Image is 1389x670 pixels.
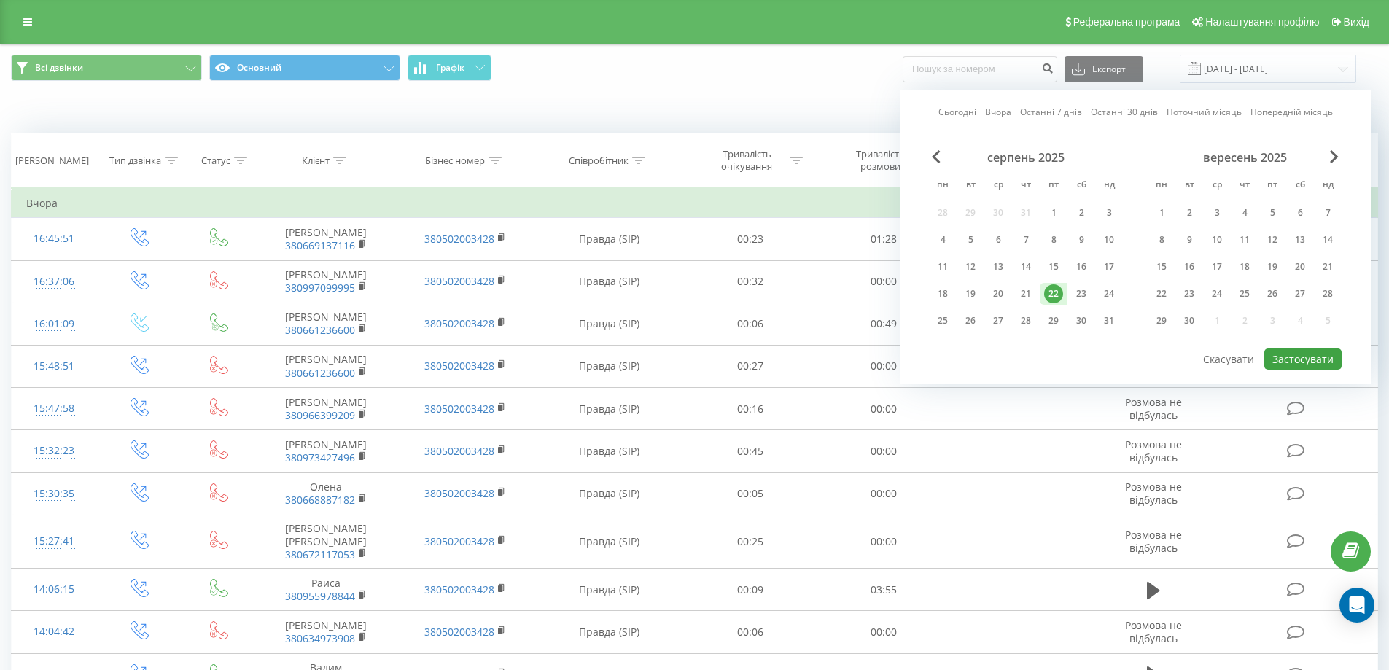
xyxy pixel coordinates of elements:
td: 00:45 [684,430,817,472]
div: серпень 2025 [929,150,1123,165]
div: 26 [1263,284,1282,303]
div: 20 [989,284,1008,303]
div: 10 [1100,230,1118,249]
input: Пошук за номером [903,56,1057,82]
abbr: понеділок [1151,175,1172,197]
div: чт 14 серп 2025 р. [1012,256,1040,278]
span: Розмова не відбулась [1125,480,1182,507]
a: 380502003428 [424,316,494,330]
div: 11 [933,257,952,276]
span: Previous Month [932,150,941,163]
div: пн 8 вер 2025 р. [1148,229,1175,251]
div: Клієнт [302,155,330,167]
div: 12 [961,257,980,276]
div: 9 [1180,230,1199,249]
div: Співробітник [569,155,629,167]
abbr: субота [1070,175,1092,197]
div: 12 [1263,230,1282,249]
button: Експорт [1065,56,1143,82]
span: Вихід [1344,16,1369,28]
div: 16:45:51 [26,225,82,253]
div: 18 [1235,257,1254,276]
div: 21 [1016,284,1035,303]
abbr: четвер [1015,175,1037,197]
td: Правда (SIP) [534,515,684,569]
div: пт 26 вер 2025 р. [1258,283,1286,305]
div: нд 17 серп 2025 р. [1095,256,1123,278]
div: сб 27 вер 2025 р. [1286,283,1314,305]
abbr: середа [1206,175,1228,197]
div: нд 3 серп 2025 р. [1095,202,1123,224]
td: 03:55 [817,569,951,611]
div: ср 17 вер 2025 р. [1203,256,1231,278]
a: 380973427496 [285,451,355,464]
div: 27 [989,311,1008,330]
button: Всі дзвінки [11,55,202,81]
a: 380502003428 [424,274,494,288]
div: вт 23 вер 2025 р. [1175,283,1203,305]
div: ср 6 серп 2025 р. [984,229,1012,251]
div: 28 [1016,311,1035,330]
div: 6 [989,230,1008,249]
td: 00:00 [817,260,951,303]
div: пт 19 вер 2025 р. [1258,256,1286,278]
div: чт 4 вер 2025 р. [1231,202,1258,224]
td: Правда (SIP) [534,260,684,303]
div: пн 18 серп 2025 р. [929,283,957,305]
div: 13 [989,257,1008,276]
span: Розмова не відбулась [1125,528,1182,555]
div: ср 10 вер 2025 р. [1203,229,1231,251]
div: сб 23 серп 2025 р. [1067,283,1095,305]
div: пн 1 вер 2025 р. [1148,202,1175,224]
div: Статус [201,155,230,167]
div: вт 9 вер 2025 р. [1175,229,1203,251]
div: вт 19 серп 2025 р. [957,283,984,305]
abbr: субота [1289,175,1311,197]
a: 380502003428 [424,625,494,639]
a: 380502003428 [424,402,494,416]
div: ср 24 вер 2025 р. [1203,283,1231,305]
div: вт 16 вер 2025 р. [1175,256,1203,278]
div: 5 [961,230,980,249]
abbr: понеділок [932,175,954,197]
div: пт 8 серп 2025 р. [1040,229,1067,251]
div: 8 [1152,230,1171,249]
div: 16:01:09 [26,310,82,338]
div: Open Intercom Messenger [1339,588,1374,623]
div: 16 [1180,257,1199,276]
a: 380661236600 [285,323,355,337]
td: 00:00 [817,515,951,569]
div: 2 [1072,203,1091,222]
div: пт 5 вер 2025 р. [1258,202,1286,224]
td: [PERSON_NAME] [257,611,395,653]
div: сб 2 серп 2025 р. [1067,202,1095,224]
div: 14:04:42 [26,618,82,646]
a: Вчора [985,105,1011,119]
div: 14:06:15 [26,575,82,604]
div: чт 7 серп 2025 р. [1012,229,1040,251]
div: пт 1 серп 2025 р. [1040,202,1067,224]
div: ср 13 серп 2025 р. [984,256,1012,278]
abbr: середа [987,175,1009,197]
td: Правда (SIP) [534,388,684,430]
a: 380502003428 [424,359,494,373]
td: [PERSON_NAME] [257,218,395,260]
div: 14 [1016,257,1035,276]
div: 2 [1180,203,1199,222]
div: пн 15 вер 2025 р. [1148,256,1175,278]
div: 18 [933,284,952,303]
td: Правда (SIP) [534,569,684,611]
div: пн 29 вер 2025 р. [1148,310,1175,332]
div: 5 [1263,203,1282,222]
button: Графік [408,55,491,81]
div: вт 12 серп 2025 р. [957,256,984,278]
div: чт 25 вер 2025 р. [1231,283,1258,305]
td: 00:00 [817,430,951,472]
div: [PERSON_NAME] [15,155,89,167]
abbr: вівторок [1178,175,1200,197]
div: 15:27:41 [26,527,82,556]
td: 00:32 [684,260,817,303]
a: 380502003428 [424,534,494,548]
div: ср 3 вер 2025 р. [1203,202,1231,224]
a: Поточний місяць [1167,105,1242,119]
